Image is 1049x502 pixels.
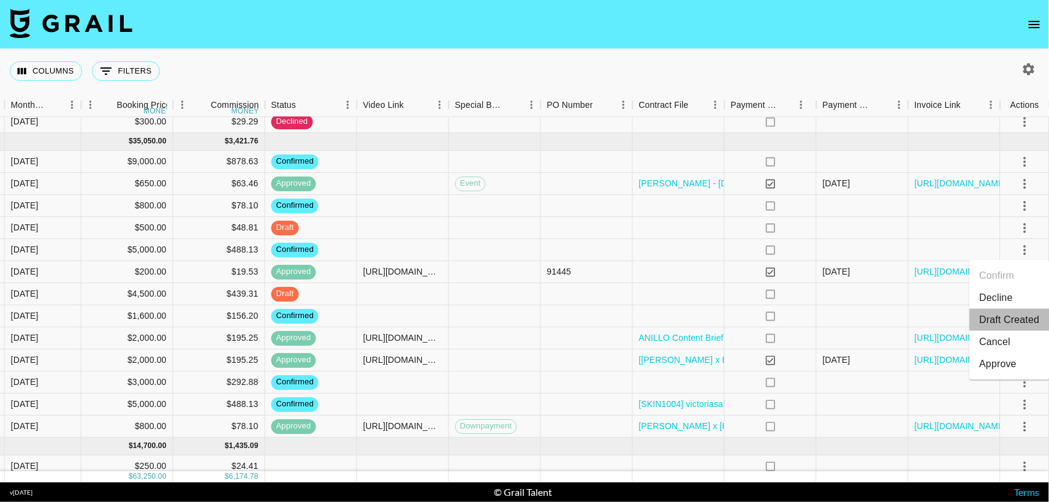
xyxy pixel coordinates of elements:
div: $ [225,441,229,452]
button: select merge strategy [1015,173,1036,194]
button: Menu [339,96,357,114]
div: https://www.tiktok.com/@victoriasalazarf/video/7532530738915249439?_r=1&_t=ZP-8yR4mf5f5TS [363,420,442,433]
button: Sort [689,96,706,113]
div: 1,435.09 [229,441,259,452]
button: Sort [506,96,523,113]
span: Event [456,178,485,189]
div: $292.88 [173,371,265,394]
div: Payment Sent [731,93,779,117]
a: [SKIN1004] victoriasalazarf_ Signed.pdf [639,398,794,411]
button: select merge strategy [1015,196,1036,216]
button: Sort [593,96,610,113]
div: 8/6/2025 [823,178,850,190]
div: $488.13 [173,394,265,416]
div: $9,000.00 [81,151,173,173]
div: $488.13 [173,239,265,261]
div: Jul '25 [11,222,39,234]
div: $300.00 [81,111,173,133]
div: Special Booking Type [455,93,506,117]
button: Show filters [92,61,160,81]
button: open drawer [1022,12,1047,37]
div: Special Booking Type [449,93,541,117]
div: $4,500.00 [81,283,173,305]
div: https://www.tiktok.com/@marisellabella/photo/7524411105083542798?_d=secCgYIASAHKAESPgo8pknZ%2BNhC... [363,266,442,278]
div: $195.25 [173,349,265,371]
div: $650.00 [81,173,173,195]
div: money [143,107,171,115]
a: [URL][DOMAIN_NAME] [915,266,1007,278]
button: select merge strategy [1015,112,1036,132]
a: [URL][DOMAIN_NAME] [915,178,1007,190]
div: Invoice Link [909,93,1001,117]
div: $500.00 [81,217,173,239]
div: Month Due [11,93,46,117]
a: Terms [1014,486,1039,498]
div: Jul '25 [11,354,39,367]
div: https://www.tiktok.com/@victoriasalazarf/video/7527841388365384990?_r=1&_t=ZP-8y5bEkbGKeE [363,354,442,367]
div: 35,050.00 [133,137,167,147]
div: Contract File [639,93,689,117]
button: select merge strategy [1015,394,1036,415]
a: [PERSON_NAME] - [DATE] for dogs signed.pdf [639,178,824,190]
div: $ [225,137,229,147]
div: 8/4/2025 [823,266,850,278]
a: [PERSON_NAME] x [PERSON_NAME] Creatine TT [DATE].docx [639,420,892,433]
button: Menu [173,96,192,114]
div: $5,000.00 [81,239,173,261]
span: confirmed [271,376,319,388]
div: Jul '25 [11,420,39,433]
a: ANILLO Content Brief.pdf [639,332,738,344]
button: Menu [792,96,811,114]
div: 7/30/2025 [823,354,850,367]
div: v [DATE] [10,489,32,496]
div: Video Link [357,93,449,117]
div: Status [271,93,297,117]
button: Menu [523,96,541,114]
div: 63,250.00 [133,471,167,482]
div: $ [129,137,133,147]
button: select merge strategy [1015,240,1036,261]
div: Booking Price [117,93,171,117]
span: approved [271,266,316,278]
div: $2,000.00 [81,327,173,349]
div: Aug '25 [11,460,39,473]
div: $439.31 [173,283,265,305]
div: $ [225,471,229,482]
div: 3,421.76 [229,137,259,147]
span: confirmed [271,310,319,322]
span: Downpayment [456,420,517,432]
span: draft [271,222,299,234]
div: PO Number [541,93,633,117]
div: 14,700.00 [133,441,167,452]
div: Payment Sent [725,93,817,117]
div: $195.25 [173,327,265,349]
div: Jul '25 [11,156,39,168]
button: select merge strategy [1015,218,1036,238]
a: [[PERSON_NAME] x EOEO] Agreement for ANILLO (2025).pdf [639,354,884,367]
div: money [232,107,259,115]
div: $800.00 [81,416,173,438]
div: $250.00 [81,455,173,477]
div: Payment Sent Date [817,93,909,117]
button: Sort [194,96,211,113]
div: Actions [1010,93,1039,117]
span: confirmed [271,156,319,167]
div: $ [129,471,133,482]
div: $63.46 [173,173,265,195]
button: select merge strategy [1015,372,1036,393]
div: Invoice Link [915,93,961,117]
div: Jul '25 [11,178,39,190]
div: Jul '25 [11,332,39,344]
button: Sort [779,96,796,113]
div: $78.10 [173,195,265,217]
img: Grail Talent [10,9,132,38]
button: Menu [81,96,100,114]
span: confirmed [271,398,319,410]
div: $878.63 [173,151,265,173]
span: approved [271,354,316,366]
a: [URL][DOMAIN_NAME] [915,420,1007,433]
div: $1,600.00 [81,305,173,327]
span: approved [271,178,316,189]
div: Payment Sent Date [823,93,873,117]
div: $19.53 [173,261,265,283]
